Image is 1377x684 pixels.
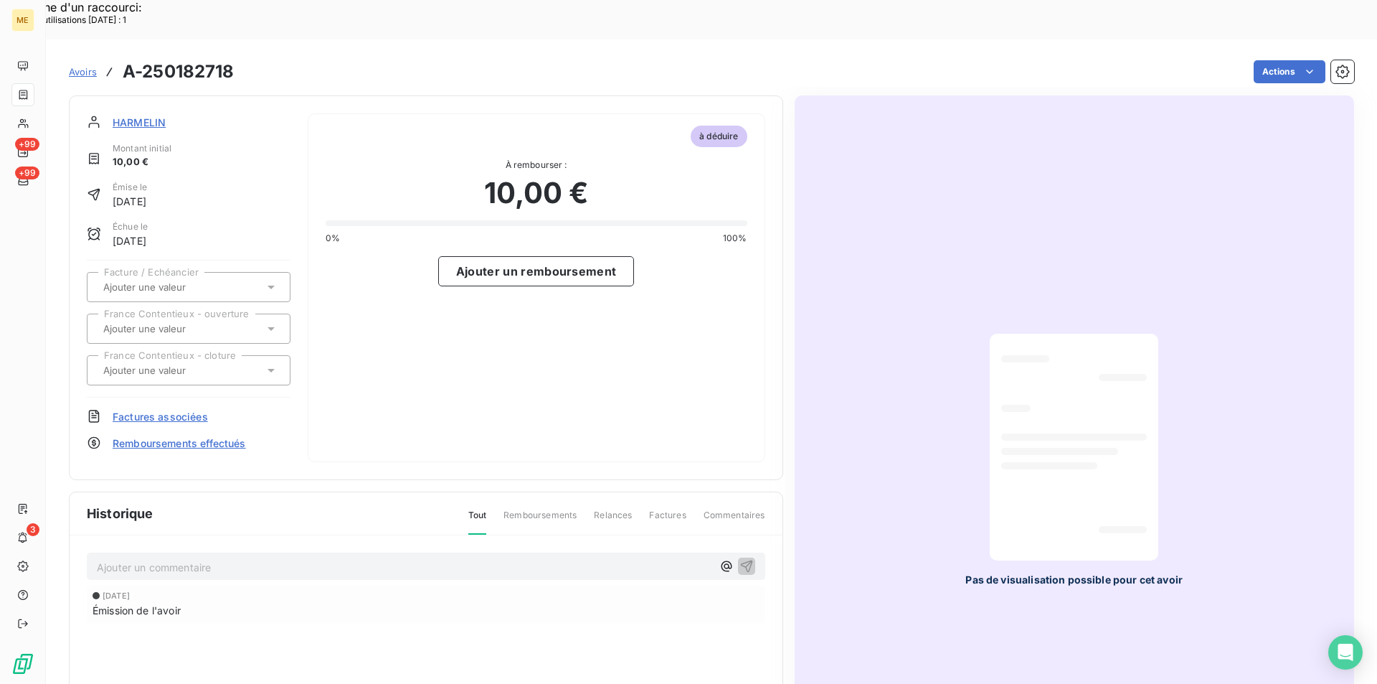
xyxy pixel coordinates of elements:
span: +99 [15,167,39,179]
a: Avoirs [69,65,97,79]
span: Historique [87,504,153,523]
span: À rembourser : [326,159,747,172]
span: Commentaires [704,509,765,533]
span: Remboursements effectués [113,436,246,451]
span: Échue le [113,220,148,233]
span: Montant initial [113,142,171,155]
h3: A-250182718 [123,59,235,85]
span: 10,00 € [113,155,171,169]
button: Ajouter un remboursement [438,256,635,286]
span: 3 [27,523,39,536]
input: Ajouter une valeur [102,281,246,294]
span: +99 [15,138,39,151]
span: [DATE] [103,591,130,600]
span: Factures [649,509,686,533]
span: Relances [594,509,632,533]
span: Pas de visualisation possible pour cet avoir [965,572,1183,587]
input: Ajouter une valeur [102,364,246,377]
span: 100% [723,232,747,245]
span: HARMELIN [113,115,166,130]
span: [DATE] [113,233,148,248]
span: Tout [468,509,487,535]
input: Ajouter une valeur [102,322,246,335]
span: à déduire [691,126,747,147]
span: Remboursements [503,509,577,533]
button: Actions [1254,60,1325,83]
div: Open Intercom Messenger [1328,635,1363,670]
span: 10,00 € [484,172,589,215]
span: Factures associées [113,409,208,424]
img: Logo LeanPay [11,652,34,675]
span: Avoirs [69,66,97,78]
span: Émission de l'avoir [93,603,181,618]
span: 0% [326,232,340,245]
span: Émise le [113,181,147,194]
span: [DATE] [113,194,147,209]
